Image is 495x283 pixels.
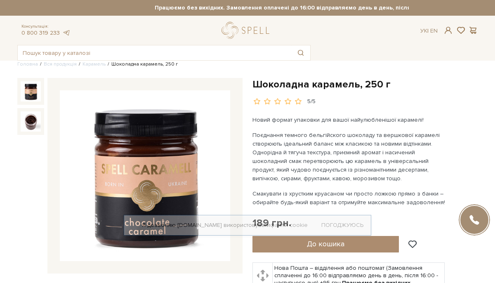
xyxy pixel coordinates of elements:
a: Погоджуюсь [321,222,363,229]
a: logo [222,22,273,39]
a: En [430,27,438,34]
span: Консультація: [21,24,70,29]
li: Шоколадна карамель, 250 г [106,61,178,68]
a: Головна [17,61,38,67]
div: Ук [420,27,438,35]
a: telegram [62,29,70,36]
span: | [427,27,429,34]
h1: Шоколадна карамель, 250 г [252,78,478,91]
img: Шоколадна карамель, 250 г [21,81,41,101]
p: Поєднання темного бельгійского шоколаду та вершкової карамелі створюють ідеальний баланс між клас... [252,131,446,183]
img: Шоколадна карамель, 250 г [21,111,41,132]
input: Пошук товару у каталозі [18,45,291,60]
a: файли cookie [270,222,308,229]
button: Пошук товару у каталозі [291,45,310,60]
a: 0 800 319 233 [21,29,60,36]
p: Новий формат упаковки для вашої найулюбленішої карамелі! [252,116,446,124]
span: До кошика [307,239,344,248]
a: Вся продукція [44,61,77,67]
p: Смакувати із хрустким круасаном чи просто ложкою прямо з банки – обирайте будь-який варіант та от... [252,189,446,207]
div: Я дозволяю [DOMAIN_NAME] використовувати [124,222,371,229]
button: До кошика [252,236,399,252]
div: 5/5 [307,98,316,106]
img: Шоколадна карамель, 250 г [60,90,230,261]
a: Карамель [82,61,106,67]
